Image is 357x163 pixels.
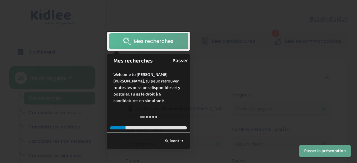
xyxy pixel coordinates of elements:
a: Suivant → [162,136,187,146]
a: Passer [172,54,188,68]
a: Mes recherches [109,33,188,49]
h1: Mes recherches [113,57,177,65]
span: Mes recherches [134,37,174,45]
div: Welcome to [PERSON_NAME] ! [PERSON_NAME], tu peux retrouver toutes les missions disponibles et y ... [107,65,190,110]
button: Passer la présentation [299,145,351,157]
